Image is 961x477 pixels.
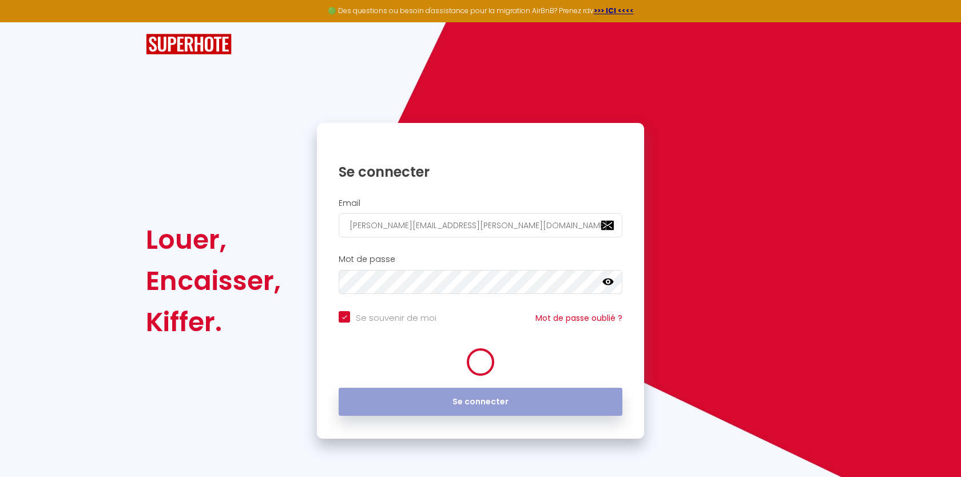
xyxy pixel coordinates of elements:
div: Kiffer. [146,301,281,343]
h2: Email [339,198,622,208]
h1: Se connecter [339,163,622,181]
input: Ton Email [339,213,622,237]
a: >>> ICI <<<< [594,6,634,15]
div: Encaisser, [146,260,281,301]
img: SuperHote logo [146,34,232,55]
button: Se connecter [339,388,622,416]
h2: Mot de passe [339,255,622,264]
a: Mot de passe oublié ? [535,312,622,324]
div: Louer, [146,219,281,260]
